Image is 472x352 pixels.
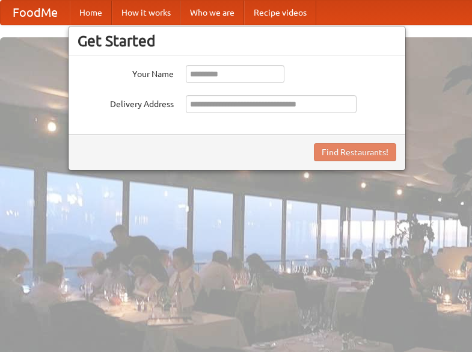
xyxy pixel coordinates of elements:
[78,95,174,110] label: Delivery Address
[244,1,316,25] a: Recipe videos
[78,65,174,80] label: Your Name
[78,32,396,50] h3: Get Started
[112,1,180,25] a: How it works
[180,1,244,25] a: Who we are
[70,1,112,25] a: Home
[1,1,70,25] a: FoodMe
[314,143,396,161] button: Find Restaurants!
